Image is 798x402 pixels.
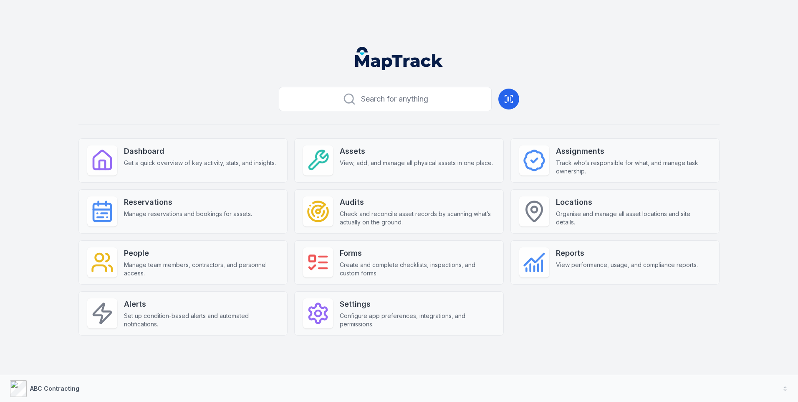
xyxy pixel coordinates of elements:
[510,138,720,183] a: AssignmentsTrack who’s responsible for what, and manage task ownership.
[124,196,252,208] strong: Reservations
[78,291,288,336] a: AlertsSet up condition-based alerts and automated notifications.
[361,93,428,105] span: Search for anything
[340,145,493,157] strong: Assets
[294,240,503,285] a: FormsCreate and complete checklists, inspections, and custom forms.
[124,261,279,277] span: Manage team members, contractors, and personnel access.
[124,247,279,259] strong: People
[279,87,492,111] button: Search for anything
[510,189,720,234] a: LocationsOrganise and manage all asset locations and site details.
[510,240,720,285] a: ReportsView performance, usage, and compliance reports.
[294,189,503,234] a: AuditsCheck and reconcile asset records by scanning what’s actually on the ground.
[340,298,495,310] strong: Settings
[340,159,493,167] span: View, add, and manage all physical assets in one place.
[124,159,276,167] span: Get a quick overview of key activity, stats, and insights.
[340,247,495,259] strong: Forms
[342,47,456,70] nav: Global
[124,298,279,310] strong: Alerts
[124,145,276,157] strong: Dashboard
[124,312,279,328] span: Set up condition-based alerts and automated notifications.
[30,385,79,392] strong: ABC Contracting
[294,138,503,183] a: AssetsView, add, and manage all physical assets in one place.
[340,210,495,226] span: Check and reconcile asset records by scanning what’s actually on the ground.
[294,291,503,336] a: SettingsConfigure app preferences, integrations, and permissions.
[340,312,495,328] span: Configure app preferences, integrations, and permissions.
[556,261,698,269] span: View performance, usage, and compliance reports.
[556,145,711,157] strong: Assignments
[556,159,711,176] span: Track who’s responsible for what, and manage task ownership.
[556,210,711,226] span: Organise and manage all asset locations and site details.
[78,138,288,183] a: DashboardGet a quick overview of key activity, stats, and insights.
[78,189,288,234] a: ReservationsManage reservations and bookings for assets.
[78,240,288,285] a: PeopleManage team members, contractors, and personnel access.
[556,247,698,259] strong: Reports
[340,196,495,208] strong: Audits
[556,196,711,208] strong: Locations
[340,261,495,277] span: Create and complete checklists, inspections, and custom forms.
[124,210,252,218] span: Manage reservations and bookings for assets.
